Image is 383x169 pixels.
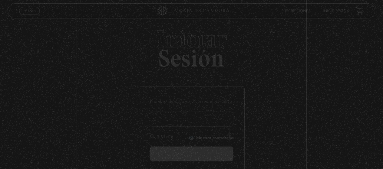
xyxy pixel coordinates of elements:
button: Mostrar contraseña [188,135,233,141]
label: Contraseña [150,132,187,141]
span: Mostrar contraseña [196,136,233,140]
a: Suscripciones [282,9,311,13]
a: Inicie sesión [323,9,350,13]
span: Menu [25,9,35,13]
span: Cerrar [22,14,37,18]
label: Nombre de usuario o correo electrónico [150,97,233,107]
a: View your shopping cart [356,7,364,15]
span: Iniciar [8,27,375,51]
h2: Sesión [8,27,375,66]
